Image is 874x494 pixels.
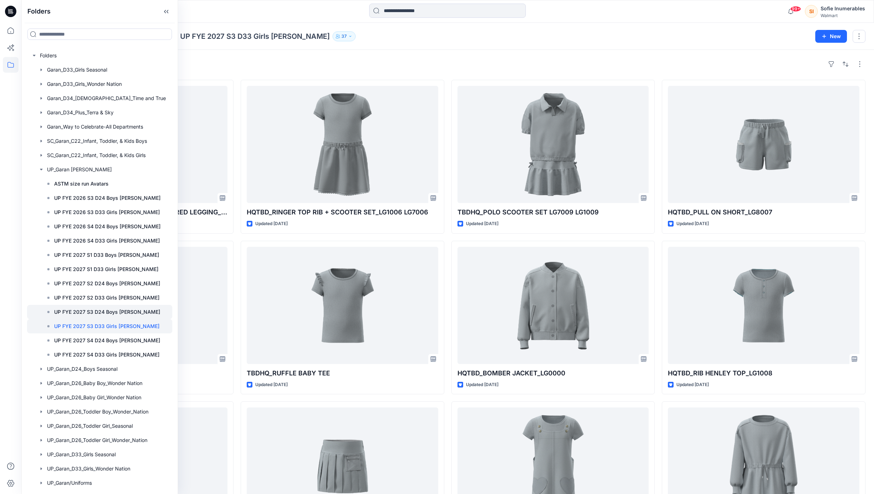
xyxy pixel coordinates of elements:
[247,247,438,364] a: TBDHQ_RUFFLE BABY TEE
[676,381,709,389] p: Updated [DATE]
[790,6,801,12] span: 99+
[668,207,859,217] p: HQTBD_PULL ON SHORT_LG8007
[668,247,859,364] a: HQTBD_RIB HENLEY TOP_LG1008
[668,86,859,203] a: HQTBD_PULL ON SHORT_LG8007
[54,194,161,202] p: UP FYE 2026 S3 D24 Boys [PERSON_NAME]
[54,336,160,345] p: UP FYE 2027 S4 D24 Boys [PERSON_NAME]
[821,13,865,18] div: Walmart
[247,86,438,203] a: HQTBD_RINGER TOP RIB + SCOOTER SET_LG1006 LG7006
[457,86,649,203] a: TBDHQ_POLO SCOOTER SET LG7009 LG1009
[247,368,438,378] p: TBDHQ_RUFFLE BABY TEE
[54,293,159,302] p: UP FYE 2027 S2 D33 Girls [PERSON_NAME]
[676,220,709,228] p: Updated [DATE]
[255,381,288,389] p: Updated [DATE]
[54,322,159,331] p: UP FYE 2027 S3 D33 Girls [PERSON_NAME]
[54,208,160,217] p: UP FYE 2026 S3 D33 Girls [PERSON_NAME]
[821,4,865,13] div: Sofie Inumerables
[54,279,160,288] p: UP FYE 2027 S2 D24 Boys [PERSON_NAME]
[54,180,109,188] p: ASTM size run Avatars
[333,31,356,41] button: 37
[805,5,818,18] div: SI
[180,31,330,41] p: UP FYE 2027 S3 D33 Girls [PERSON_NAME]
[54,222,161,231] p: UP FYE 2026 S4 D24 Boys [PERSON_NAME]
[466,220,498,228] p: Updated [DATE]
[815,30,847,43] button: New
[54,236,160,245] p: UP FYE 2026 S4 D33 Girls [PERSON_NAME]
[457,247,649,364] a: HQTBD_BOMBER JACKET_LG0000
[341,32,347,40] p: 37
[255,220,288,228] p: Updated [DATE]
[54,308,160,316] p: UP FYE 2027 S3 D24 Boys [PERSON_NAME]
[466,381,498,389] p: Updated [DATE]
[54,251,159,259] p: UP FYE 2027 S1 D33 Boys [PERSON_NAME]
[457,368,649,378] p: HQTBD_BOMBER JACKET_LG0000
[54,265,158,274] p: UP FYE 2027 S1 D33 Girls [PERSON_NAME]
[54,350,159,359] p: UP FYE 2027 S4 D33 Girls [PERSON_NAME]
[247,207,438,217] p: HQTBD_RINGER TOP RIB + SCOOTER SET_LG1006 LG7006
[457,207,649,217] p: TBDHQ_POLO SCOOTER SET LG7009 LG1009
[668,368,859,378] p: HQTBD_RIB HENLEY TOP_LG1008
